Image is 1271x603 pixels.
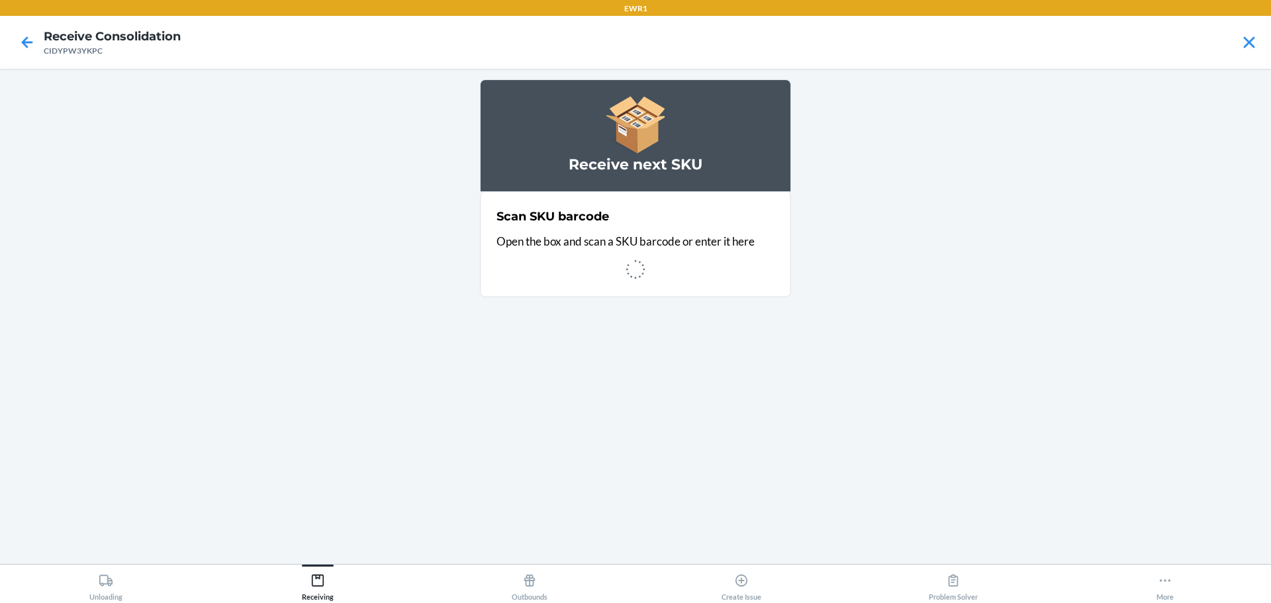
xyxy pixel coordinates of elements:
button: Receiving [212,565,424,601]
div: Create Issue [722,568,761,601]
div: CIDYPW3YKPC [44,45,181,57]
div: More [1156,568,1174,601]
button: More [1059,565,1271,601]
div: Outbounds [512,568,547,601]
div: Problem Solver [929,568,978,601]
h2: Scan SKU barcode [496,208,609,225]
h4: Receive Consolidation [44,28,181,45]
p: EWR1 [624,3,647,15]
p: Open the box and scan a SKU barcode or enter it here [496,233,775,250]
button: Create Issue [635,565,847,601]
button: Problem Solver [847,565,1059,601]
h3: Receive next SKU [496,154,775,175]
div: Receiving [302,568,334,601]
div: Unloading [89,568,122,601]
button: Outbounds [424,565,635,601]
